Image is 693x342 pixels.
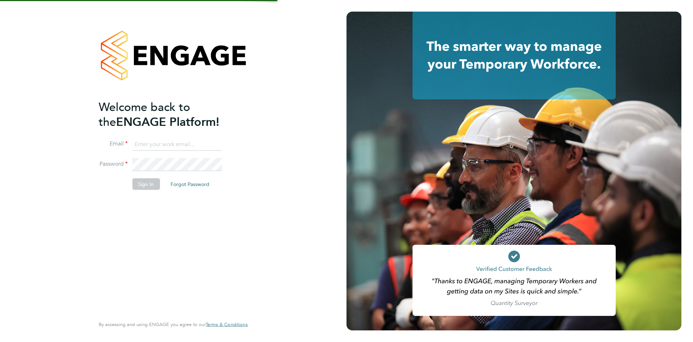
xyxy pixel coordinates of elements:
button: Sign In [132,178,160,190]
label: Password [99,160,128,168]
input: Enter your work email... [132,138,222,151]
label: Email [99,140,128,148]
a: Terms & Conditions [206,322,247,327]
span: By accessing and using ENGAGE you agree to our [99,321,247,327]
span: Welcome back to the [99,100,190,129]
button: Forgot Password [165,178,215,190]
h2: ENGAGE Platform! [99,99,240,129]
